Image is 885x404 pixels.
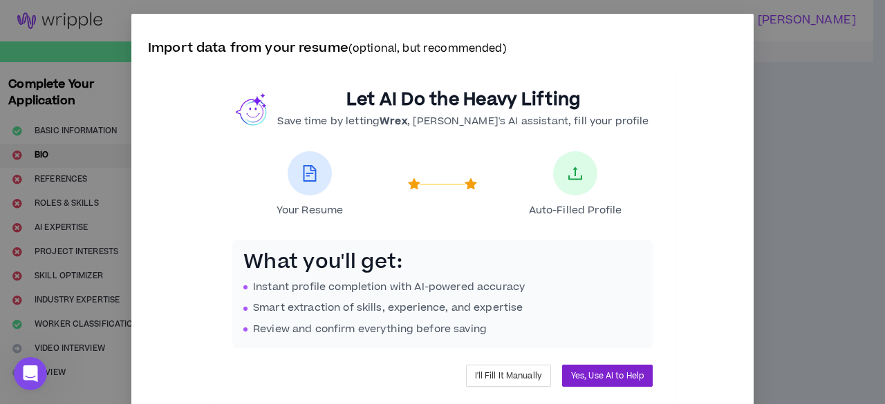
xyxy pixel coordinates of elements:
button: Close [716,14,754,51]
img: wrex.png [236,93,269,126]
li: Instant profile completion with AI-powered accuracy [243,280,642,295]
button: Yes, Use AI to Help [562,365,653,387]
small: (optional, but recommended) [348,41,507,56]
span: Auto-Filled Profile [529,204,622,218]
span: I'll Fill It Manually [475,369,542,383]
span: upload [567,165,584,182]
b: Wrex [380,114,407,128]
button: I'll Fill It Manually [466,365,551,387]
h2: Let AI Do the Heavy Lifting [277,89,649,111]
span: star [408,178,420,191]
span: Yes, Use AI to Help [571,369,644,383]
iframe: Intercom live chat [14,357,47,390]
span: star [465,178,477,191]
p: Import data from your resume [148,39,737,59]
li: Smart extraction of skills, experience, and expertise [243,300,642,316]
span: Your Resume [277,204,344,218]
p: Save time by letting , [PERSON_NAME]'s AI assistant, fill your profile [277,114,649,129]
li: Review and confirm everything before saving [243,322,642,337]
span: file-text [301,165,318,182]
h3: What you'll get: [243,251,642,274]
